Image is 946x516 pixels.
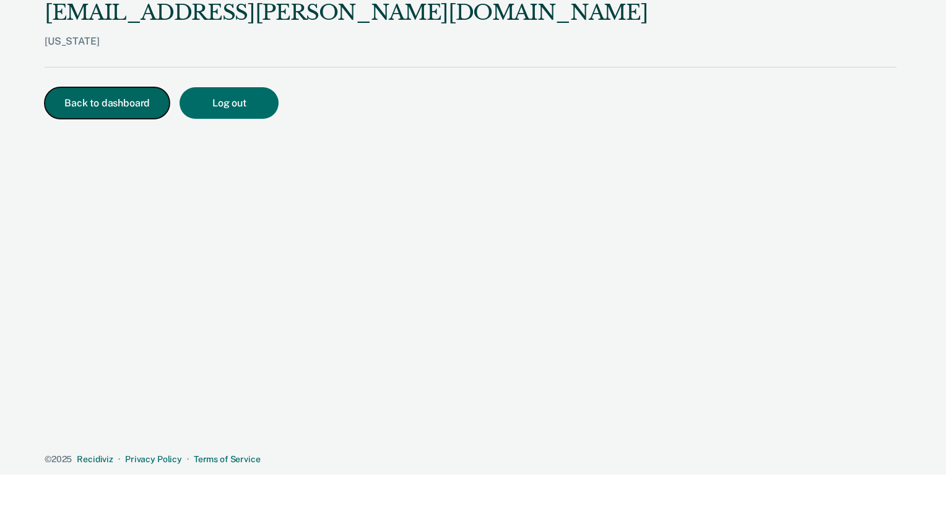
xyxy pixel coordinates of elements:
a: Privacy Policy [125,454,182,464]
button: Log out [180,87,279,119]
button: Back to dashboard [45,87,170,119]
div: [US_STATE] [45,35,648,67]
div: · · [45,454,896,465]
span: © 2025 [45,454,72,464]
a: Terms of Service [194,454,261,464]
a: Back to dashboard [45,98,180,108]
a: Recidiviz [77,454,113,464]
